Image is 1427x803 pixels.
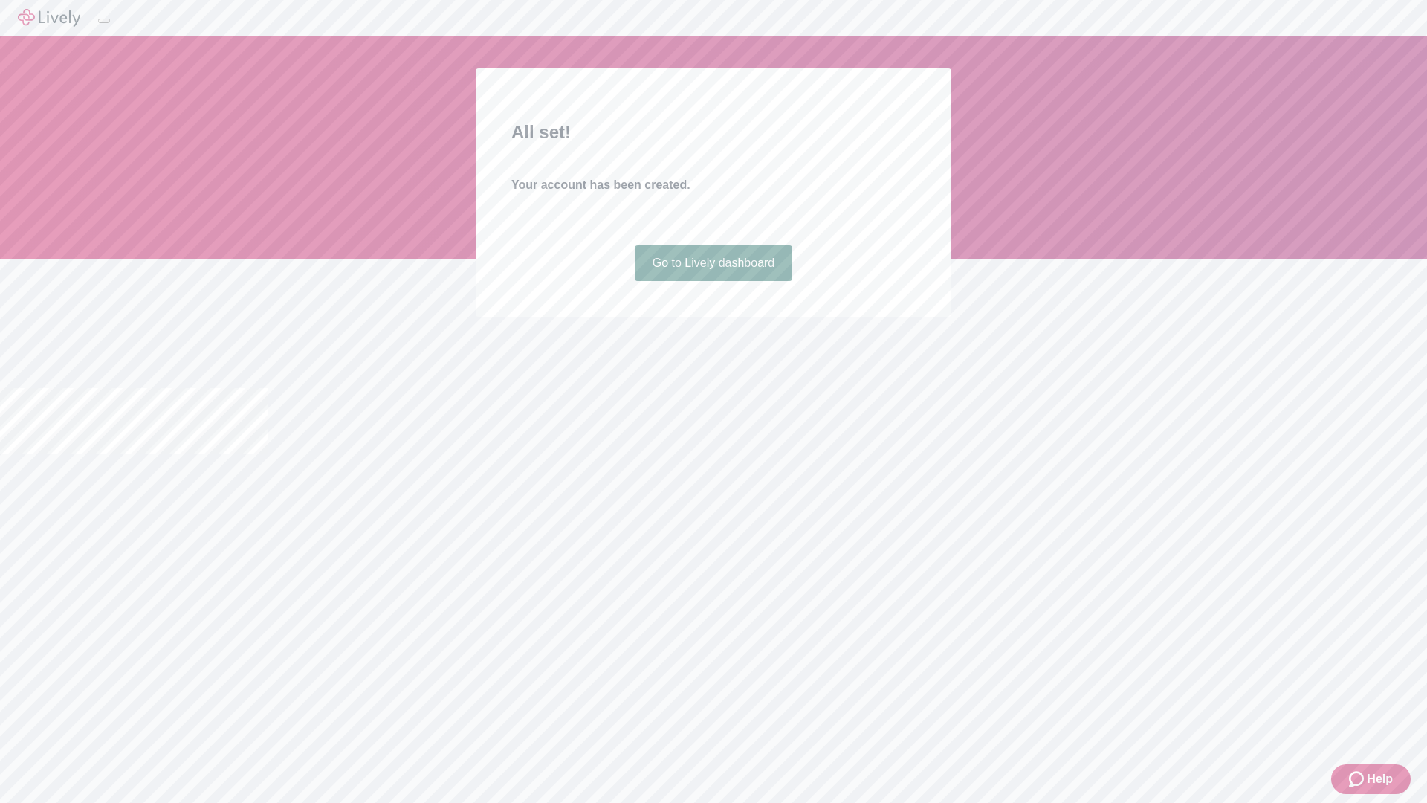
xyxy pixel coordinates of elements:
[18,9,80,27] img: Lively
[1349,770,1367,788] svg: Zendesk support icon
[635,245,793,281] a: Go to Lively dashboard
[1331,764,1411,794] button: Zendesk support iconHelp
[1367,770,1393,788] span: Help
[98,19,110,23] button: Log out
[511,119,916,146] h2: All set!
[511,176,916,194] h4: Your account has been created.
